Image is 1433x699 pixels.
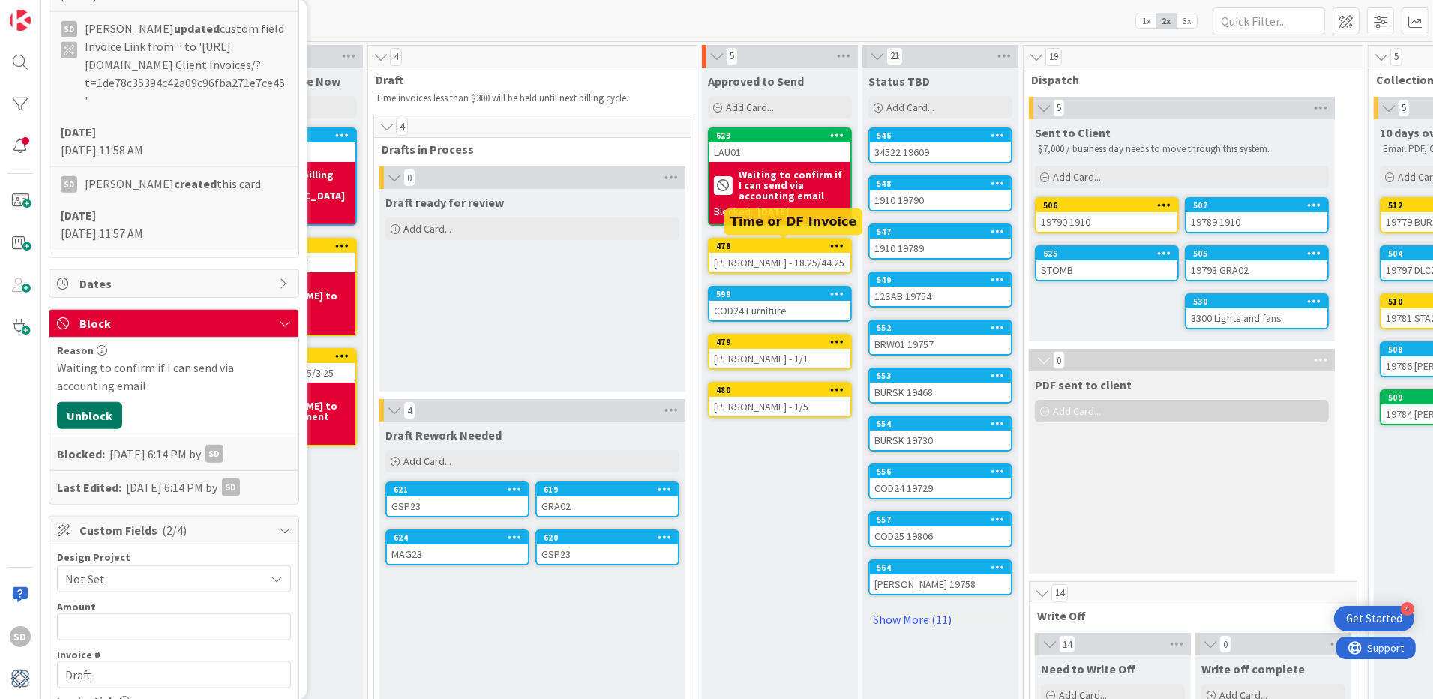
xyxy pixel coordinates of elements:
[1186,212,1327,232] div: 19789 1910
[1043,248,1177,259] div: 625
[1213,7,1325,34] input: Quick Filter...
[1036,260,1177,280] div: STOMB
[403,222,451,235] span: Add Card...
[387,483,528,496] div: 621
[387,483,528,516] div: 621GSP23
[1045,48,1062,66] span: 19
[870,129,1011,162] div: 54634522 19609
[85,19,287,109] span: [PERSON_NAME] custom field Invoice Link from '' to '[URL][DOMAIN_NAME] Client Invoices/?t=1de78c3...
[870,382,1011,402] div: BURSK 19468
[877,130,1011,141] div: 546
[870,286,1011,306] div: 12SAB 19754
[65,568,257,589] span: Not Set
[385,529,529,565] a: 624MAG23
[1185,245,1329,281] a: 50519793 GRA02
[85,175,261,193] span: [PERSON_NAME] this card
[709,397,850,416] div: [PERSON_NAME] - 1/5
[709,383,850,416] div: 480[PERSON_NAME] - 1/5
[870,417,1011,430] div: 554
[877,562,1011,573] div: 564
[1035,197,1179,233] a: 50619790 1910
[868,415,1012,451] a: 554BURSK 19730
[537,496,678,516] div: GRA02
[390,48,402,66] span: 4
[1038,143,1326,155] p: $7,000 / business day needs to move through this system.
[61,21,77,37] div: SD
[709,253,850,272] div: [PERSON_NAME] - 18.25/44.25
[708,286,852,322] a: 599COD24 Furniture
[61,206,287,242] div: [DATE] 11:57 AM
[870,526,1011,546] div: COD25 19806
[708,73,804,88] span: Approved to Send
[403,169,415,187] span: 0
[387,531,528,564] div: 624MAG23
[870,513,1011,526] div: 557
[376,72,678,87] span: Draft
[57,600,96,613] label: Amount
[870,334,1011,354] div: BRW01 19757
[870,273,1011,306] div: 54912SAB 19754
[1156,13,1177,28] span: 2x
[1186,260,1327,280] div: 19793 GRA02
[1036,199,1177,232] div: 50619790 1910
[868,511,1012,547] a: 557COD25 19806
[1193,248,1327,259] div: 505
[709,301,850,320] div: COD24 Furniture
[79,521,271,539] span: Custom Fields
[1219,635,1231,653] span: 0
[1401,602,1414,616] div: 4
[868,127,1012,163] a: 54634522 19609
[394,532,528,543] div: 624
[79,274,271,292] span: Dates
[205,445,223,463] div: SD
[868,175,1012,211] a: 5481910 19790
[57,402,122,429] button: Unblock
[174,21,220,36] b: updated
[1036,247,1177,280] div: 625STOMB
[708,382,852,418] a: 480[PERSON_NAME] - 1/5
[1334,606,1414,631] div: Open Get Started checklist, remaining modules: 4
[1398,99,1410,117] span: 5
[868,319,1012,355] a: 552BRW01 19757
[886,47,903,65] span: 21
[877,418,1011,429] div: 554
[870,513,1011,546] div: 557COD25 19806
[868,559,1012,595] a: 564[PERSON_NAME] 19758
[886,100,934,114] span: Add Card...
[716,241,850,251] div: 478
[537,483,678,496] div: 619
[126,478,240,496] div: [DATE] 6:14 PM by
[739,169,846,201] b: Waiting to confirm if I can send via accounting email
[870,478,1011,498] div: COD24 19729
[877,514,1011,525] div: 557
[870,273,1011,286] div: 549
[870,417,1011,450] div: 554BURSK 19730
[877,370,1011,381] div: 553
[1136,13,1156,28] span: 1x
[870,142,1011,162] div: 34522 19609
[1059,635,1075,653] span: 14
[385,427,502,442] span: Draft Rework Needed
[1185,293,1329,329] a: 5303300 Lights and fans
[709,287,850,301] div: 599
[726,47,738,65] span: 5
[31,2,68,20] span: Support
[709,383,850,397] div: 480
[1186,247,1327,280] div: 50519793 GRA02
[1186,199,1327,212] div: 507
[57,648,100,661] label: Invoice #
[1186,247,1327,260] div: 505
[403,454,451,468] span: Add Card...
[709,129,850,142] div: 623
[535,529,679,565] a: 620GSP23
[870,225,1011,238] div: 547
[57,345,94,355] span: Reason
[757,204,789,220] div: [DATE]
[708,238,852,274] a: 478[PERSON_NAME] - 18.25/44.25
[868,223,1012,259] a: 5471910 19789
[708,127,852,226] a: 623LAU01Waiting to confirm if I can send via accounting emailBlocked:[DATE]
[716,385,850,395] div: 480
[382,142,672,157] span: Drafts in Process
[708,334,852,370] a: 479[PERSON_NAME] - 1/1
[387,496,528,516] div: GSP23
